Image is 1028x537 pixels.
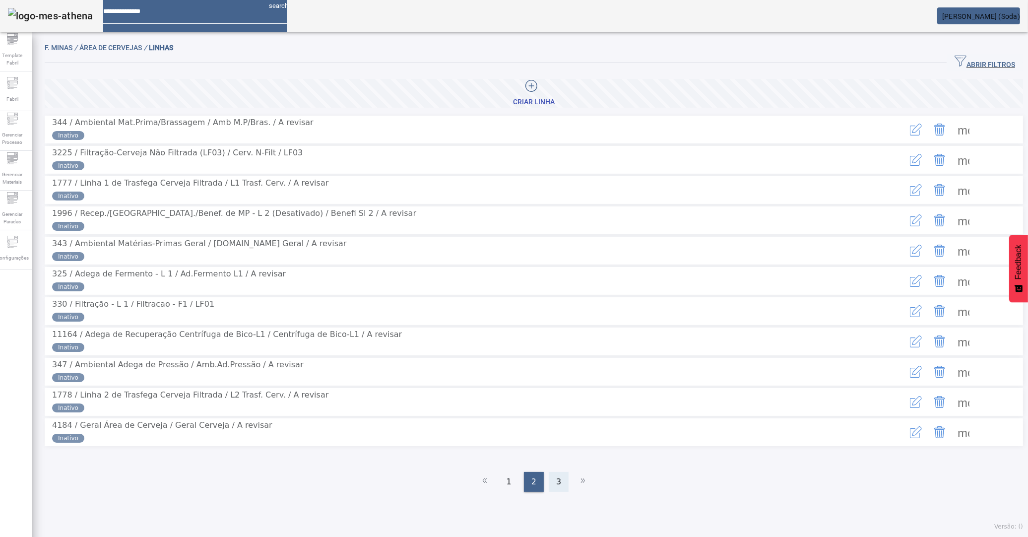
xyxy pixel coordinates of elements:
span: Inativo [58,222,78,231]
span: 330 / Filtração - L 1 / Filtracao - F1 / LF01 [52,299,214,309]
button: Delete [928,178,952,202]
button: Mais [952,148,975,172]
button: Delete [928,299,952,323]
button: Mais [952,118,975,141]
span: 3 [556,476,561,488]
button: Mais [952,269,975,293]
img: logo-mes-athena [8,8,93,24]
button: Mais [952,330,975,353]
em: / [74,44,77,52]
span: LINHAS [149,44,173,52]
button: Delete [928,148,952,172]
span: 1778 / Linha 2 de Trasfega Cerveja Filtrada / L2 Trasf. Cerv. / A revisar [52,390,328,400]
button: Mais [952,208,975,232]
span: Inativo [58,131,78,140]
div: Criar linha [513,97,555,107]
span: 3225 / Filtração-Cerveja Não Filtrada (LF03) / Cerv. N-Filt / LF03 [52,148,303,157]
button: Mais [952,360,975,384]
span: ABRIR FILTROS [955,55,1015,70]
span: 344 / Ambiental Mat.Prima/Brassagem / Amb M.P/Bras. / A revisar [52,118,314,127]
span: Inativo [58,313,78,322]
span: Feedback [1014,245,1023,279]
span: Inativo [58,282,78,291]
button: Delete [928,360,952,384]
button: Delete [928,239,952,263]
button: Feedback - Mostrar pesquisa [1009,235,1028,302]
span: Inativo [58,373,78,382]
span: Inativo [58,252,78,261]
span: Inativo [58,343,78,352]
button: Delete [928,420,952,444]
span: 4184 / Geral Área de Cerveja / Geral Cerveja / A revisar [52,420,272,430]
button: Mais [952,299,975,323]
span: [PERSON_NAME] (Soda) [942,12,1020,20]
span: Fabril [3,92,21,106]
button: ABRIR FILTROS [947,54,1023,71]
span: Inativo [58,192,78,201]
button: Delete [928,330,952,353]
button: Mais [952,420,975,444]
span: Inativo [58,403,78,412]
span: 11164 / Adega de Recuperação Centrífuga de Bico-L1 / Centrífuga de Bico-L1 / A revisar [52,330,402,339]
button: Delete [928,118,952,141]
span: F. Minas [45,44,79,52]
em: / [144,44,147,52]
span: Inativo [58,434,78,443]
button: Delete [928,390,952,414]
span: 325 / Adega de Fermento - L 1 / Ad.Fermento L1 / A revisar [52,269,286,278]
span: 1777 / Linha 1 de Trasfega Cerveja Filtrada / L1 Trasf. Cerv. / A revisar [52,178,328,188]
span: Área de Cervejas [79,44,149,52]
span: 1 [507,476,512,488]
span: Versão: () [994,523,1023,530]
button: Delete [928,269,952,293]
span: 347 / Ambiental Adega de Pressão / Amb.Ad.Pressão / A revisar [52,360,304,369]
button: Mais [952,178,975,202]
button: Mais [952,239,975,263]
button: Criar linha [45,79,1023,108]
span: 1996 / Recep./[GEOGRAPHIC_DATA]./Benef. de MP - L 2 (Desativado) / Benefi Sl 2 / A revisar [52,208,416,218]
span: 343 / Ambiental Matérias-Primas Geral / [DOMAIN_NAME] Geral / A revisar [52,239,346,248]
button: Mais [952,390,975,414]
span: Inativo [58,161,78,170]
button: Delete [928,208,952,232]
